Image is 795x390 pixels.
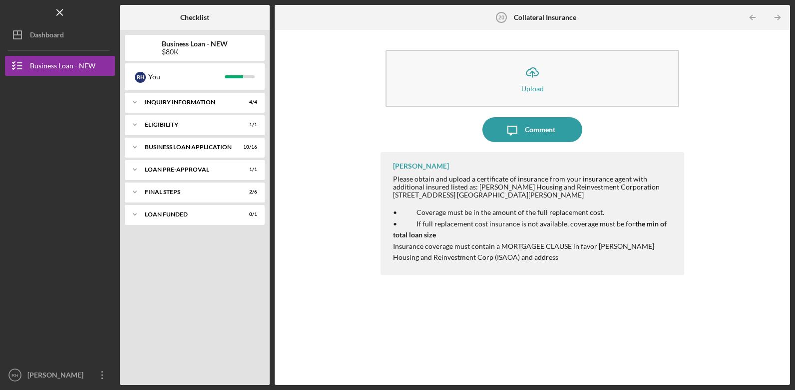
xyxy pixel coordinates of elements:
[239,167,257,173] div: 1 / 1
[239,144,257,150] div: 10 / 16
[162,48,228,56] div: $80K
[521,85,544,92] div: Upload
[145,211,232,217] div: LOAN FUNDED
[393,175,674,199] div: Please obtain and upload a certificate of insurance from your insurance agent with additional ins...
[5,56,115,76] button: Business Loan - NEW
[30,25,64,47] div: Dashboard
[135,72,146,83] div: R H
[145,99,232,105] div: INQUIRY INFORMATION
[393,241,674,263] p: Insurance coverage must contain a MORTGAGEE CLAUSE in favor [PERSON_NAME] Housing and Reinvestmen...
[11,373,18,378] text: RH
[239,189,257,195] div: 2 / 6
[180,13,209,21] b: Checklist
[30,56,95,78] div: Business Loan - NEW
[145,144,232,150] div: BUSINESS LOAN APPLICATION
[482,117,582,142] button: Comment
[393,207,674,218] p: • Coverage must be in the amount of the full replacement cost.
[25,365,90,388] div: [PERSON_NAME]
[162,40,228,48] b: Business Loan - NEW
[145,189,232,195] div: FINAL STEPS
[239,211,257,217] div: 0 / 1
[393,218,674,241] p: • If full replacement cost insurance is not available, coverage must be for
[5,365,115,385] button: RH[PERSON_NAME]
[498,14,504,20] tspan: 20
[148,68,225,85] div: You
[393,162,449,170] div: [PERSON_NAME]
[5,25,115,45] button: Dashboard
[145,167,232,173] div: LOAN PRE-APPROVAL
[239,99,257,105] div: 4 / 4
[145,122,232,128] div: ELIGIBILITY
[514,13,576,21] b: Collateral Insurance
[239,122,257,128] div: 1 / 1
[386,50,679,107] button: Upload
[525,117,555,142] div: Comment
